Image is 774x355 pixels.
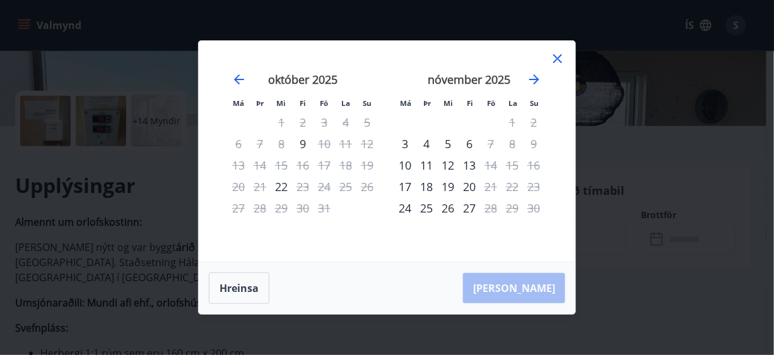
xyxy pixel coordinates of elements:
td: Not available. sunnudagur, 30. nóvember 2025 [523,197,544,219]
td: Not available. mánudagur, 27. október 2025 [228,197,249,219]
div: Aðeins innritun í boði [394,197,416,219]
div: 6 [459,133,480,154]
td: Not available. föstudagur, 28. nóvember 2025 [480,197,501,219]
div: 25 [416,197,437,219]
td: Not available. laugardagur, 22. nóvember 2025 [501,176,523,197]
small: Fö [320,98,329,108]
td: Not available. sunnudagur, 26. október 2025 [356,176,378,197]
div: 19 [437,176,459,197]
td: Not available. mánudagur, 6. október 2025 [228,133,249,154]
small: La [508,98,517,108]
td: Not available. sunnudagur, 2. nóvember 2025 [523,112,544,133]
div: 18 [416,176,437,197]
small: Má [400,98,411,108]
td: Not available. sunnudagur, 12. október 2025 [356,133,378,154]
td: fimmtudagur, 6. nóvember 2025 [459,133,480,154]
td: Not available. fimmtudagur, 30. október 2025 [292,197,314,219]
td: Not available. miðvikudagur, 8. október 2025 [271,133,292,154]
small: Su [363,98,372,108]
td: Not available. föstudagur, 3. október 2025 [314,112,335,133]
div: 20 [459,176,480,197]
td: Not available. föstudagur, 14. nóvember 2025 [480,154,501,176]
td: Not available. sunnudagur, 19. október 2025 [356,154,378,176]
td: Not available. föstudagur, 7. nóvember 2025 [480,133,501,154]
td: Not available. fimmtudagur, 16. október 2025 [292,154,314,176]
div: Aðeins útritun í boði [480,133,501,154]
strong: október 2025 [268,72,337,87]
div: Aðeins útritun í boði [480,197,501,219]
td: mánudagur, 10. nóvember 2025 [394,154,416,176]
td: Not available. miðvikudagur, 29. október 2025 [271,197,292,219]
div: Aðeins innritun í boði [292,133,314,154]
div: Aðeins útritun í boði [314,133,335,154]
td: Not available. mánudagur, 13. október 2025 [228,154,249,176]
td: Not available. laugardagur, 25. október 2025 [335,176,356,197]
small: Þr [256,98,264,108]
td: miðvikudagur, 12. nóvember 2025 [437,154,459,176]
div: 26 [437,197,459,219]
div: Aðeins útritun í boði [480,176,501,197]
td: Not available. þriðjudagur, 28. október 2025 [249,197,271,219]
div: 13 [459,154,480,176]
td: Not available. laugardagur, 8. nóvember 2025 [501,133,523,154]
small: Þr [423,98,431,108]
small: Mi [444,98,454,108]
button: Hreinsa [209,272,269,304]
div: 27 [459,197,480,219]
td: þriðjudagur, 25. nóvember 2025 [416,197,437,219]
td: mánudagur, 3. nóvember 2025 [394,133,416,154]
div: Aðeins útritun í boði [292,176,314,197]
td: Not available. sunnudagur, 16. nóvember 2025 [523,154,544,176]
td: Not available. laugardagur, 18. október 2025 [335,154,356,176]
div: Aðeins innritun í boði [394,154,416,176]
td: Not available. föstudagur, 10. október 2025 [314,133,335,154]
div: Aðeins innritun í boði [271,176,292,197]
td: Not available. fimmtudagur, 23. október 2025 [292,176,314,197]
div: Move backward to switch to the previous month. [232,72,247,87]
small: La [341,98,350,108]
small: Mi [277,98,286,108]
div: Aðeins útritun í boði [480,154,501,176]
td: Not available. sunnudagur, 9. nóvember 2025 [523,133,544,154]
td: Not available. þriðjudagur, 14. október 2025 [249,154,271,176]
td: þriðjudagur, 11. nóvember 2025 [416,154,437,176]
td: Not available. sunnudagur, 23. nóvember 2025 [523,176,544,197]
td: þriðjudagur, 18. nóvember 2025 [416,176,437,197]
td: þriðjudagur, 4. nóvember 2025 [416,133,437,154]
td: fimmtudagur, 27. nóvember 2025 [459,197,480,219]
small: Fi [467,98,473,108]
small: Fi [300,98,306,108]
small: Fö [488,98,496,108]
td: Not available. föstudagur, 31. október 2025 [314,197,335,219]
strong: nóvember 2025 [428,72,511,87]
div: Move forward to switch to the next month. [527,72,542,87]
td: Not available. mánudagur, 20. október 2025 [228,176,249,197]
div: Calendar [214,56,560,247]
td: Not available. laugardagur, 11. október 2025 [335,133,356,154]
td: Not available. fimmtudagur, 2. október 2025 [292,112,314,133]
td: miðvikudagur, 5. nóvember 2025 [437,133,459,154]
div: Aðeins innritun í boði [394,176,416,197]
td: Not available. miðvikudagur, 15. október 2025 [271,154,292,176]
div: 5 [437,133,459,154]
td: fimmtudagur, 13. nóvember 2025 [459,154,480,176]
td: Not available. þriðjudagur, 21. október 2025 [249,176,271,197]
small: Má [233,98,244,108]
td: Not available. laugardagur, 29. nóvember 2025 [501,197,523,219]
td: Not available. laugardagur, 1. nóvember 2025 [501,112,523,133]
div: 12 [437,154,459,176]
td: Not available. laugardagur, 4. október 2025 [335,112,356,133]
td: Not available. laugardagur, 15. nóvember 2025 [501,154,523,176]
td: Not available. föstudagur, 24. október 2025 [314,176,335,197]
small: Su [530,98,539,108]
td: Not available. miðvikudagur, 1. október 2025 [271,112,292,133]
td: miðvikudagur, 22. október 2025 [271,176,292,197]
td: Not available. föstudagur, 21. nóvember 2025 [480,176,501,197]
td: miðvikudagur, 26. nóvember 2025 [437,197,459,219]
td: miðvikudagur, 19. nóvember 2025 [437,176,459,197]
div: 4 [416,133,437,154]
td: mánudagur, 24. nóvember 2025 [394,197,416,219]
td: fimmtudagur, 20. nóvember 2025 [459,176,480,197]
td: mánudagur, 17. nóvember 2025 [394,176,416,197]
div: Aðeins innritun í boði [394,133,416,154]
